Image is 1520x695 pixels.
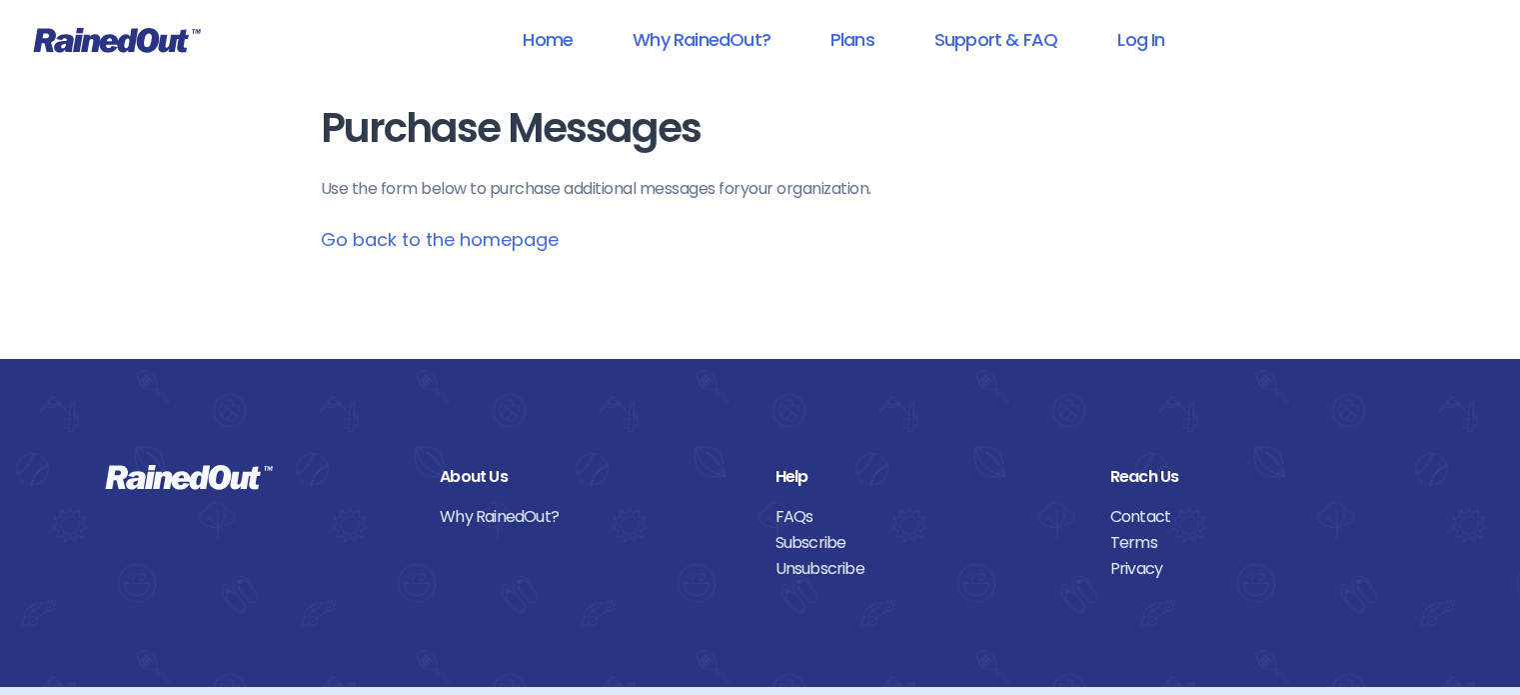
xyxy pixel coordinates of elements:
[321,177,1200,201] p: Use the form below to purchase additional messages for your organization .
[775,464,1080,490] div: Help
[1110,556,1415,582] a: Privacy
[321,106,1200,151] h1: Purchase Messages
[908,17,1083,62] a: Support & FAQ
[775,556,1080,582] a: Unsubscribe
[440,504,745,530] a: Why RainedOut?
[440,464,745,490] div: About Us
[775,504,1080,530] a: FAQs
[1110,530,1415,556] a: Terms
[607,17,796,62] a: Why RainedOut?
[321,227,559,252] a: Go back to the homepage
[1091,17,1190,62] a: Log In
[775,530,1080,556] a: Subscribe
[497,17,599,62] a: Home
[1110,504,1415,530] a: Contact
[1110,464,1415,490] div: Reach Us
[804,17,900,62] a: Plans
